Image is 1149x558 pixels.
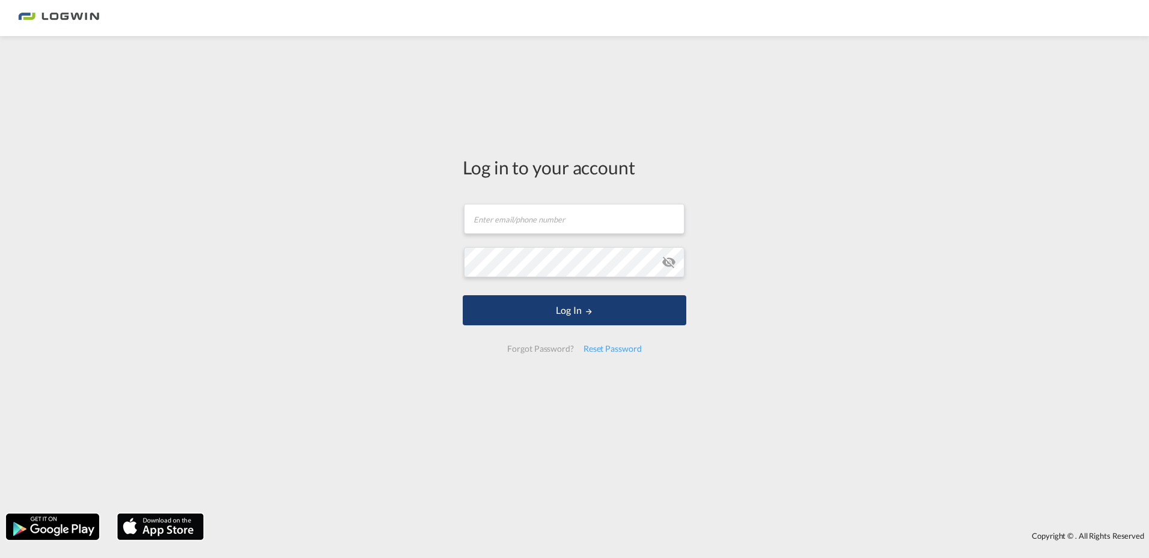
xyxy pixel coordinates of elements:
div: Log in to your account [463,155,686,180]
div: Copyright © . All Rights Reserved [210,526,1149,546]
img: apple.png [116,512,205,541]
input: Enter email/phone number [464,204,684,234]
img: 2761ae10d95411efa20a1f5e0282d2d7.png [18,5,99,32]
div: Reset Password [579,338,647,360]
md-icon: icon-eye-off [662,255,676,269]
button: LOGIN [463,295,686,325]
img: google.png [5,512,100,541]
div: Forgot Password? [502,338,578,360]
